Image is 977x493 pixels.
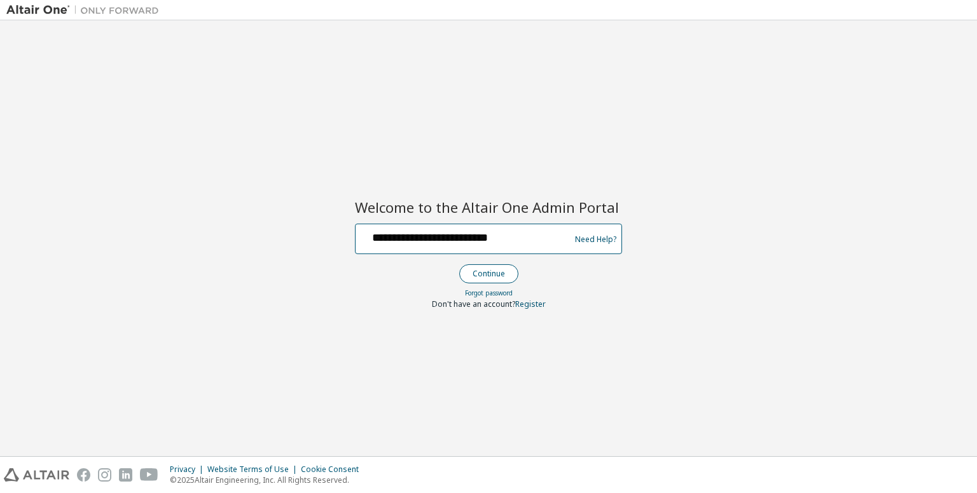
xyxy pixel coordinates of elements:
[355,198,622,216] h2: Welcome to the Altair One Admin Portal
[170,475,366,485] p: © 2025 Altair Engineering, Inc. All Rights Reserved.
[119,468,132,482] img: linkedin.svg
[4,468,69,482] img: altair_logo.svg
[77,468,90,482] img: facebook.svg
[140,468,158,482] img: youtube.svg
[170,464,207,475] div: Privacy
[98,468,111,482] img: instagram.svg
[515,299,546,309] a: Register
[575,239,616,240] a: Need Help?
[6,4,165,17] img: Altair One
[207,464,301,475] div: Website Terms of Use
[301,464,366,475] div: Cookie Consent
[465,288,513,297] a: Forgot password
[459,264,518,283] button: Continue
[432,299,515,309] span: Don't have an account?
